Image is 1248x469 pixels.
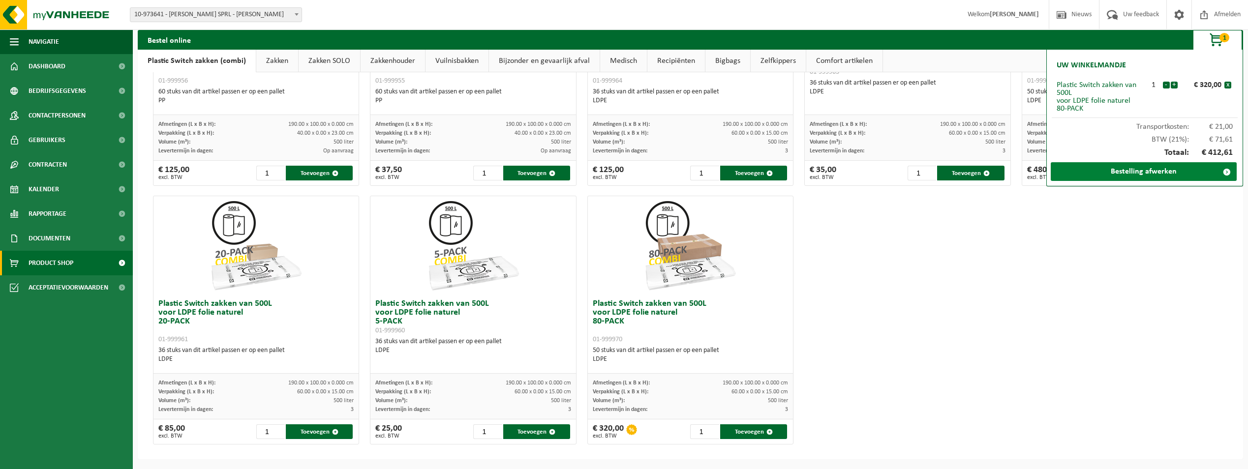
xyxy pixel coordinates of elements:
[375,139,407,145] span: Volume (m³):
[375,121,432,127] span: Afmetingen (L x B x H):
[1027,88,1222,105] div: 50 stuks van dit artikel passen er op een pallet
[426,50,488,72] a: Vuilnisbakken
[158,336,188,343] span: 01-999961
[158,96,354,105] div: PP
[29,251,73,275] span: Product Shop
[256,424,285,439] input: 1
[375,130,431,136] span: Verpakking (L x B x H):
[541,148,571,154] span: Op aanvraag
[723,380,788,386] span: 190.00 x 100.00 x 0.000 cm
[810,175,836,180] span: excl. BTW
[768,139,788,145] span: 500 liter
[158,148,213,154] span: Levertermijn in dagen:
[375,88,571,105] div: 60 stuks van dit artikel passen er op een pallet
[1219,33,1229,42] span: 1
[503,424,570,439] button: Toevoegen
[286,166,353,180] button: Toevoegen
[334,398,354,404] span: 500 liter
[593,380,650,386] span: Afmetingen (L x B x H):
[1171,82,1178,88] button: +
[1027,96,1222,105] div: LDPE
[810,166,836,180] div: € 35,00
[158,424,185,439] div: € 85,00
[593,355,788,364] div: LDPE
[29,177,59,202] span: Kalender
[506,121,571,127] span: 190.00 x 100.00 x 0.000 cm
[158,77,188,85] span: 01-999956
[1027,166,1058,180] div: € 480,00
[375,166,402,180] div: € 37,50
[158,88,354,105] div: 60 stuks van dit artikel passen er op een pallet
[375,77,405,85] span: 01-999955
[375,148,430,154] span: Levertermijn in dagen:
[731,130,788,136] span: 60.00 x 0.00 x 15.00 cm
[288,121,354,127] span: 190.00 x 100.00 x 0.000 cm
[158,346,354,364] div: 36 stuks van dit artikel passen er op een pallet
[593,336,622,343] span: 01-999970
[158,380,215,386] span: Afmetingen (L x B x H):
[375,346,571,355] div: LDPE
[375,398,407,404] span: Volume (m³):
[593,299,788,344] h3: Plastic Switch zakken van 500L voor LDPE folie naturel 80-PACK
[810,79,1005,96] div: 36 stuks van dit artikel passen er op een pallet
[158,130,214,136] span: Verpakking (L x B x H):
[158,121,215,127] span: Afmetingen (L x B x H):
[158,139,190,145] span: Volume (m³):
[641,196,739,294] img: 01-999970
[29,226,70,251] span: Documenten
[375,337,571,355] div: 36 stuks van dit artikel passen er op een pallet
[256,166,285,180] input: 1
[299,50,360,72] a: Zakken SOLO
[785,407,788,412] span: 3
[138,50,256,72] a: Plastic Switch zakken (combi)
[158,299,354,344] h3: Plastic Switch zakken van 500L voor LDPE folie naturel 20-PACK
[489,50,600,72] a: Bijzonder en gevaarlijk afval
[1224,82,1231,88] button: x
[720,424,787,439] button: Toevoegen
[593,88,788,105] div: 36 stuks van dit artikel passen er op een pallet
[158,175,189,180] span: excl. BTW
[351,407,354,412] span: 3
[593,148,647,154] span: Levertermijn in dagen:
[1057,81,1145,113] div: Plastic Switch zakken van 500L voor LDPE folie naturel 80-PACK
[593,96,788,105] div: LDPE
[647,50,705,72] a: Recipiënten
[1052,144,1238,162] div: Totaal:
[375,96,571,105] div: PP
[593,346,788,364] div: 50 stuks van dit artikel passen er op een pallet
[1051,162,1237,181] a: Bestelling afwerken
[551,139,571,145] span: 500 liter
[473,424,502,439] input: 1
[568,407,571,412] span: 3
[593,389,648,395] span: Verpakking (L x B x H):
[375,299,571,335] h3: Plastic Switch zakken van 500L voor LDPE folie naturel 5-PACK
[515,130,571,136] span: 40.00 x 0.00 x 23.00 cm
[375,175,402,180] span: excl. BTW
[593,121,650,127] span: Afmetingen (L x B x H):
[130,7,302,22] span: 10-973641 - JOHN DRIEGE SPRL - LONGLIER - LONGLIER
[593,398,625,404] span: Volume (m³):
[990,11,1039,18] strong: [PERSON_NAME]
[158,398,190,404] span: Volume (m³):
[593,424,624,439] div: € 320,00
[1189,148,1233,157] span: € 412,61
[723,121,788,127] span: 190.00 x 100.00 x 0.000 cm
[158,166,189,180] div: € 125,00
[768,398,788,404] span: 500 liter
[375,433,402,439] span: excl. BTW
[334,139,354,145] span: 500 liter
[690,424,719,439] input: 1
[1052,55,1131,76] h2: Uw winkelmandje
[937,166,1004,180] button: Toevoegen
[1003,148,1005,154] span: 3
[297,389,354,395] span: 60.00 x 0.00 x 15.00 cm
[158,389,214,395] span: Verpakking (L x B x H):
[810,139,842,145] span: Volume (m³):
[1052,118,1238,131] div: Transportkosten:
[158,433,185,439] span: excl. BTW
[29,152,67,177] span: Contracten
[158,355,354,364] div: LDPE
[690,166,719,180] input: 1
[29,275,108,300] span: Acceptatievoorwaarden
[288,380,354,386] span: 190.00 x 100.00 x 0.000 cm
